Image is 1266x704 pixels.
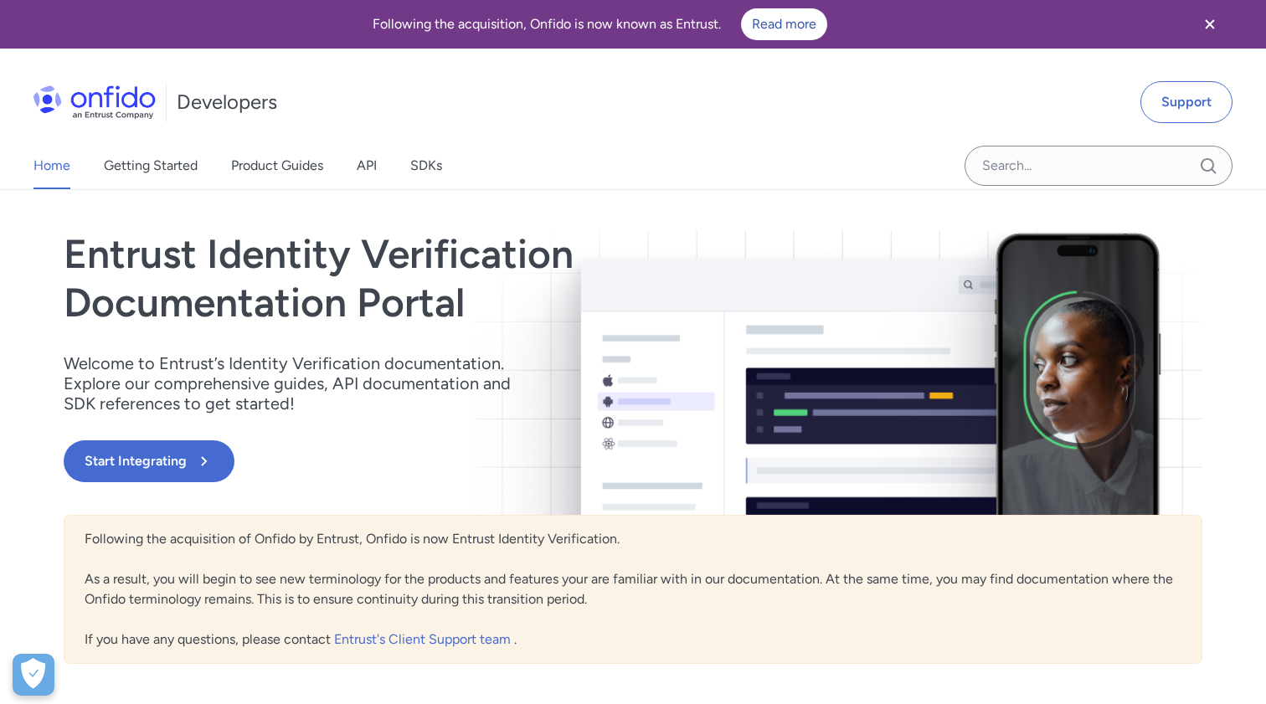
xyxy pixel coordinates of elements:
div: Following the acquisition of Onfido by Entrust, Onfido is now Entrust Identity Verification. As a... [64,515,1202,664]
h1: Entrust Identity Verification Documentation Portal [64,230,861,326]
p: Welcome to Entrust’s Identity Verification documentation. Explore our comprehensive guides, API d... [64,353,533,414]
a: SDKs [410,142,442,189]
a: Support [1140,81,1233,123]
a: Entrust's Client Support team [334,631,514,647]
button: Start Integrating [64,440,234,482]
a: Home [33,142,70,189]
img: Onfido Logo [33,85,156,119]
svg: Close banner [1200,14,1220,34]
div: Following the acquisition, Onfido is now known as Entrust. [20,8,1179,40]
a: Product Guides [231,142,323,189]
input: Onfido search input field [965,146,1233,186]
button: Open Preferences [13,654,54,696]
a: Read more [741,8,827,40]
div: Cookie Preferences [13,654,54,696]
a: API [357,142,377,189]
h1: Developers [177,89,277,116]
a: Start Integrating [64,440,861,482]
button: Close banner [1179,3,1241,45]
a: Getting Started [104,142,198,189]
